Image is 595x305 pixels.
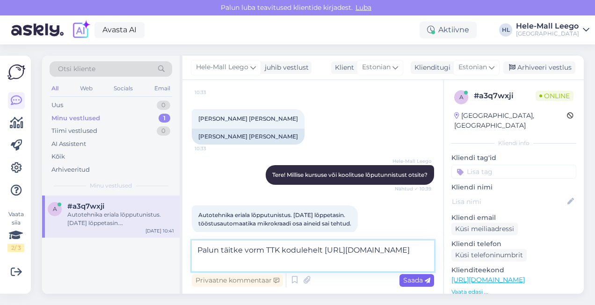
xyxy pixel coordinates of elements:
[272,171,428,178] span: Tere! Millise kursuse või koolituse lõputunnistust otsite?
[192,240,434,271] textarea: Palun täitke vorm TTK kodulehelt [URL][DOMAIN_NAME]
[536,91,573,101] span: Online
[451,276,525,284] a: [URL][DOMAIN_NAME]
[403,276,430,284] span: Saada
[152,82,172,94] div: Email
[261,63,309,73] div: juhib vestlust
[451,213,576,223] p: Kliendi email
[411,63,450,73] div: Klienditugi
[451,153,576,163] p: Kliendi tag'id
[452,196,566,207] input: Lisa nimi
[51,101,63,110] div: Uus
[392,158,431,165] span: Hele-Mall Leego
[67,211,174,227] div: Autotehnika eriala lõpputunistus. [DATE] lõppetasin. tööstusautomaatika mikrokraadi osa aineid sa...
[192,129,305,145] div: [PERSON_NAME] [PERSON_NAME]
[145,227,174,234] div: [DATE] 10:41
[451,288,576,296] p: Vaata edasi ...
[90,182,132,190] span: Minu vestlused
[7,210,24,252] div: Vaata siia
[94,22,145,38] a: Avasta AI
[51,126,97,136] div: Tiimi vestlused
[451,223,518,235] div: Küsi meiliaadressi
[451,265,576,275] p: Klienditeekond
[195,145,230,152] span: 10:33
[451,139,576,147] div: Kliendi info
[454,111,567,131] div: [GEOGRAPHIC_DATA], [GEOGRAPHIC_DATA]
[157,101,170,110] div: 0
[451,249,527,261] div: Küsi telefoninumbrit
[516,22,579,30] div: Hele-Mall Leego
[451,239,576,249] p: Kliendi telefon
[51,152,65,161] div: Kõik
[353,3,374,12] span: Luba
[499,23,512,36] div: HL
[362,62,391,73] span: Estonian
[420,22,477,38] div: Aktiivne
[198,211,351,227] span: Autotehnika eriala lõpputunistus. [DATE] lõppetasin. tööstusautomaatika mikrokraadi osa aineid sa...
[198,115,298,122] span: [PERSON_NAME] [PERSON_NAME]
[67,202,104,211] span: #a3q7wxji
[112,82,135,94] div: Socials
[331,63,354,73] div: Klient
[71,20,91,40] img: explore-ai
[451,182,576,192] p: Kliendi nimi
[51,139,86,149] div: AI Assistent
[474,90,536,102] div: # a3q7wxji
[157,126,170,136] div: 0
[53,205,57,212] span: a
[192,274,283,287] div: Privaatne kommentaar
[451,165,576,179] input: Lisa tag
[195,89,230,96] span: 10:33
[516,22,589,37] a: Hele-Mall Leego[GEOGRAPHIC_DATA]
[516,30,579,37] div: [GEOGRAPHIC_DATA]
[458,62,487,73] span: Estonian
[51,165,90,174] div: Arhiveeritud
[395,185,431,192] span: Nähtud ✓ 10:39
[503,61,575,74] div: Arhiveeri vestlus
[7,244,24,252] div: 2 / 3
[459,94,464,101] span: a
[50,82,60,94] div: All
[78,82,94,94] div: Web
[7,63,25,81] img: Askly Logo
[51,114,100,123] div: Minu vestlused
[196,62,248,73] span: Hele-Mall Leego
[159,114,170,123] div: 1
[58,64,95,74] span: Otsi kliente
